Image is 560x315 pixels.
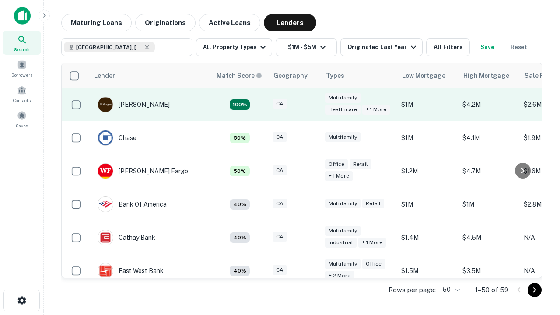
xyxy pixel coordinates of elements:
button: Reset [505,38,533,56]
span: Saved [16,122,28,129]
th: High Mortgage [458,63,519,88]
p: 1–50 of 59 [475,285,508,295]
img: picture [98,263,113,278]
button: Active Loans [199,14,260,31]
td: $1.2M [397,154,458,188]
div: High Mortgage [463,70,509,81]
img: picture [98,197,113,212]
div: CA [273,132,287,142]
th: Lender [89,63,211,88]
td: $4.1M [458,121,519,154]
div: Originated Last Year [347,42,419,52]
div: Office [325,159,348,169]
td: $3.5M [458,254,519,287]
img: picture [98,97,113,112]
button: Lenders [264,14,316,31]
div: Matching Properties: 18, hasApolloMatch: undefined [230,99,250,110]
div: Retail [362,199,384,209]
iframe: Chat Widget [516,245,560,287]
div: Multifamily [325,226,360,236]
img: picture [98,130,113,145]
th: Capitalize uses an advanced AI algorithm to match your search with the best lender. The match sco... [211,63,268,88]
div: Chase [98,130,136,146]
div: CA [273,99,287,109]
span: Borrowers [11,71,32,78]
img: capitalize-icon.png [14,7,31,24]
div: CA [273,165,287,175]
div: Types [326,70,344,81]
a: Contacts [3,82,41,105]
div: Retail [350,159,371,169]
h6: Match Score [217,71,260,80]
div: Low Mortgage [402,70,445,81]
a: Search [3,31,41,55]
div: Matching Properties: 4, hasApolloMatch: undefined [230,232,250,243]
button: All Filters [426,38,470,56]
div: Multifamily [325,199,360,209]
div: Bank Of America [98,196,167,212]
div: Industrial [325,238,357,248]
div: CA [273,232,287,242]
div: Cathay Bank [98,230,155,245]
td: $4.7M [458,154,519,188]
th: Low Mortgage [397,63,458,88]
button: Save your search to get updates of matches that match your search criteria. [473,38,501,56]
th: Types [321,63,397,88]
div: + 2 more [325,271,354,281]
div: + 1 more [362,105,390,115]
td: $1M [397,88,458,121]
div: Matching Properties: 5, hasApolloMatch: undefined [230,133,250,143]
td: $1M [397,188,458,221]
div: Multifamily [325,132,360,142]
div: CA [273,265,287,275]
div: [PERSON_NAME] [98,97,170,112]
div: CA [273,199,287,209]
div: Multifamily [325,93,360,103]
div: Lender [94,70,115,81]
button: Originations [135,14,196,31]
td: $1.5M [397,254,458,287]
span: [GEOGRAPHIC_DATA], [GEOGRAPHIC_DATA], [GEOGRAPHIC_DATA] [76,43,142,51]
img: picture [98,164,113,178]
th: Geography [268,63,321,88]
div: + 1 more [358,238,386,248]
img: picture [98,230,113,245]
td: $4.2M [458,88,519,121]
div: Capitalize uses an advanced AI algorithm to match your search with the best lender. The match sco... [217,71,262,80]
div: Matching Properties: 5, hasApolloMatch: undefined [230,166,250,176]
div: Matching Properties: 4, hasApolloMatch: undefined [230,199,250,210]
button: $1M - $5M [276,38,337,56]
button: Go to next page [528,283,542,297]
a: Saved [3,107,41,131]
td: $4.5M [458,221,519,254]
a: Borrowers [3,56,41,80]
button: Maturing Loans [61,14,132,31]
button: Originated Last Year [340,38,423,56]
p: Rows per page: [388,285,436,295]
td: $1M [458,188,519,221]
span: Search [14,46,30,53]
div: Multifamily [325,259,360,269]
span: Contacts [13,97,31,104]
button: All Property Types [196,38,272,56]
div: Geography [273,70,308,81]
div: 50 [439,283,461,296]
td: $1M [397,121,458,154]
div: East West Bank [98,263,164,279]
div: Matching Properties: 4, hasApolloMatch: undefined [230,266,250,276]
td: $1.4M [397,221,458,254]
div: + 1 more [325,171,353,181]
div: Healthcare [325,105,360,115]
div: Office [362,259,385,269]
div: [PERSON_NAME] Fargo [98,163,188,179]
